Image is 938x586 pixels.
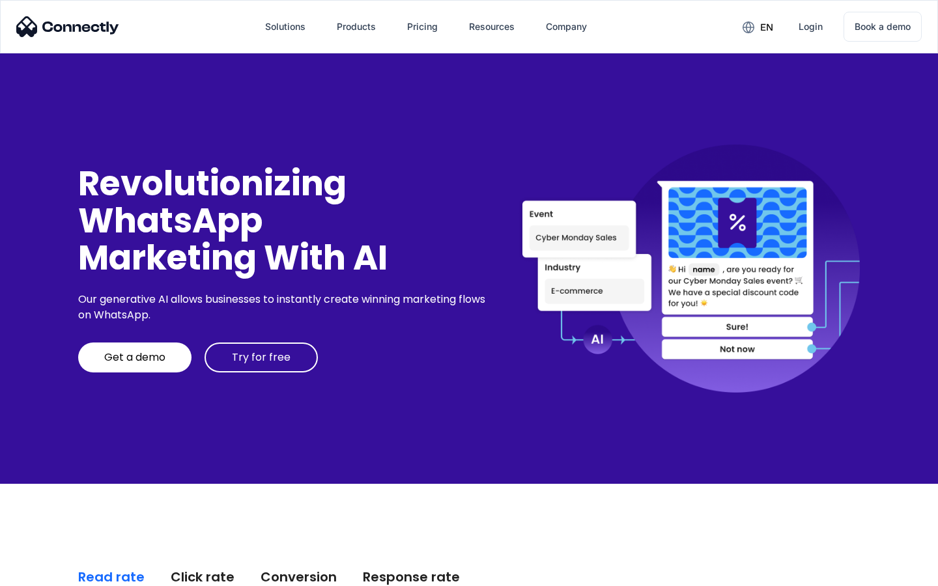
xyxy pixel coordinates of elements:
div: en [732,17,783,36]
div: Resources [459,11,525,42]
div: Revolutionizing WhatsApp Marketing With AI [78,165,490,277]
a: Login [788,11,833,42]
div: Try for free [232,351,291,364]
div: Products [337,18,376,36]
div: Click rate [171,568,234,586]
div: Resources [469,18,515,36]
a: Book a demo [844,12,922,42]
a: Pricing [397,11,448,42]
div: Pricing [407,18,438,36]
a: Try for free [205,342,318,372]
div: Products [326,11,386,42]
div: Conversion [261,568,337,586]
div: Get a demo [104,351,165,364]
div: Company [546,18,587,36]
div: en [760,18,773,36]
div: Solutions [265,18,306,36]
div: Login [799,18,823,36]
img: Connectly Logo [16,16,119,37]
div: Response rate [363,568,460,586]
div: Our generative AI allows businesses to instantly create winning marketing flows on WhatsApp. [78,292,490,323]
a: Get a demo [78,342,192,372]
ul: Language list [26,563,78,581]
aside: Language selected: English [13,563,78,581]
div: Company [535,11,597,42]
div: Read rate [78,568,145,586]
div: Solutions [255,11,316,42]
